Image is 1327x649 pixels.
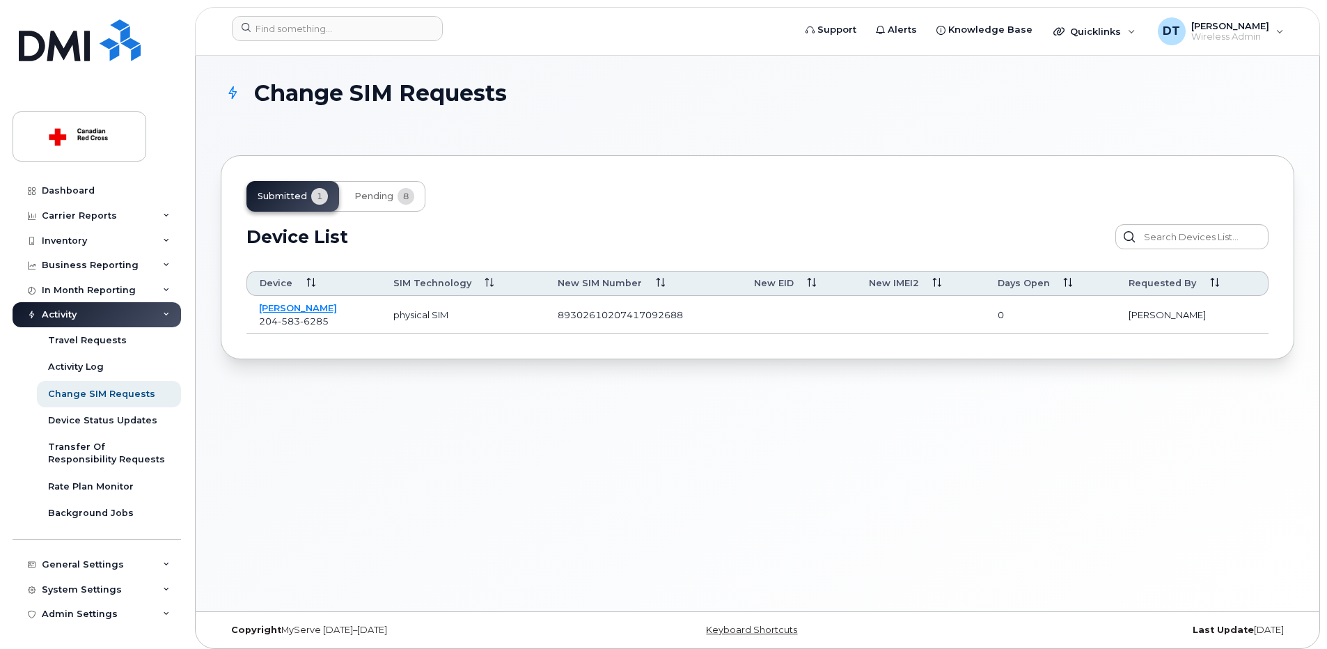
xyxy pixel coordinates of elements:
[998,277,1050,290] span: Days Open
[278,315,300,327] span: 583
[558,277,642,290] span: New SIM Number
[754,277,794,290] span: New EID
[1116,296,1269,334] td: [PERSON_NAME]
[300,315,329,327] span: 6285
[259,315,329,327] span: 204
[246,226,348,247] h2: Device List
[354,191,393,202] span: pending
[393,277,471,290] span: SIM Technology
[231,625,281,635] strong: Copyright
[381,296,546,334] td: physical SIM
[221,625,579,636] div: MyServe [DATE]–[DATE]
[985,296,1117,334] td: 0
[1115,224,1269,249] input: Search Devices List...
[259,302,337,313] a: [PERSON_NAME]
[1193,625,1254,635] strong: Last Update
[260,277,292,290] span: Device
[869,277,919,290] span: New IMEI2
[1129,277,1196,290] span: Requested By
[936,625,1294,636] div: [DATE]
[398,188,414,205] span: 8
[706,625,797,635] a: Keyboard Shortcuts
[254,81,507,105] span: Change SIM Requests
[545,296,741,334] td: 89302610207417092688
